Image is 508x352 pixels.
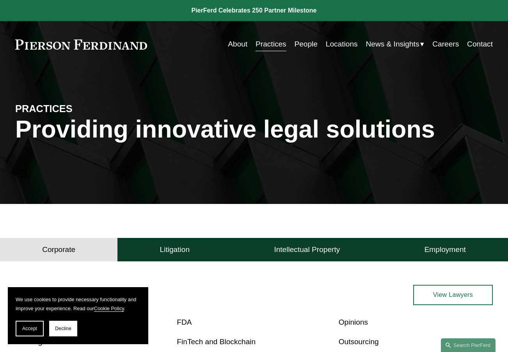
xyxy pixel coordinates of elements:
a: View Lawyers [413,285,493,306]
button: Accept [16,321,44,336]
a: Cookie Policy [94,306,124,311]
h4: Corporate [42,245,75,254]
h4: Intellectual Property [274,245,340,254]
a: Locations [326,37,358,52]
span: Accept [22,326,37,331]
a: FDA [177,318,192,326]
a: Opinions [339,318,368,326]
h1: Providing innovative legal solutions [15,115,493,143]
a: Practices [256,37,286,52]
a: About [228,37,247,52]
h4: Employment [425,245,466,254]
a: FinTech and Blockchain [177,338,256,346]
span: Decline [55,326,71,331]
span: News & Insights [366,38,419,51]
h4: PRACTICES [15,102,135,115]
button: Decline [49,321,77,336]
a: Search this site [441,338,496,352]
p: We use cookies to provide necessary functionality and improve your experience. Read our . [16,295,140,313]
h4: Litigation [160,245,190,254]
a: Outsourcing [339,338,379,346]
a: folder dropdown [366,37,424,52]
a: People [294,37,318,52]
section: Cookie banner [8,287,148,344]
a: Careers [432,37,459,52]
a: Contact [467,37,493,52]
